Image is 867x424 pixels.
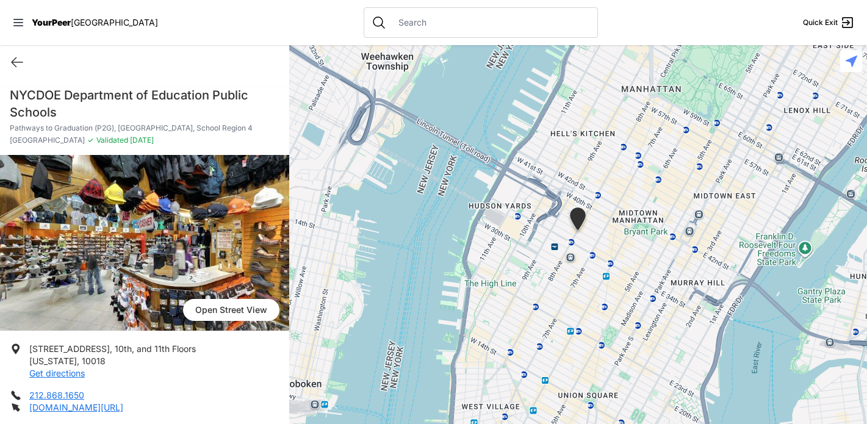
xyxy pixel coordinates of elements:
[10,135,85,145] span: [GEOGRAPHIC_DATA]
[128,135,154,145] span: [DATE]
[567,207,588,235] div: Pathways to Graduation (P2G), Manhattan Referral Center, School Region 4
[32,19,158,26] a: YourPeer[GEOGRAPHIC_DATA]
[803,18,838,27] span: Quick Exit
[32,17,71,27] span: YourPeer
[77,356,79,366] span: ,
[87,135,94,145] span: ✓
[71,17,158,27] span: [GEOGRAPHIC_DATA]
[96,135,128,145] span: Validated
[803,15,855,30] a: Quick Exit
[183,299,279,321] a: Open Street View
[10,123,279,133] p: Pathways to Graduation (P2G), [GEOGRAPHIC_DATA], School Region 4
[29,356,77,366] span: [US_STATE]
[82,356,106,366] span: 10018
[391,16,590,29] input: Search
[29,390,84,400] a: 212.868.1650
[29,402,123,412] a: [DOMAIN_NAME][URL]
[29,343,196,354] span: [STREET_ADDRESS], 10th, and 11th Floors
[10,87,279,121] h1: NYCDOE Department of Education Public Schools
[29,368,85,378] a: Get directions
